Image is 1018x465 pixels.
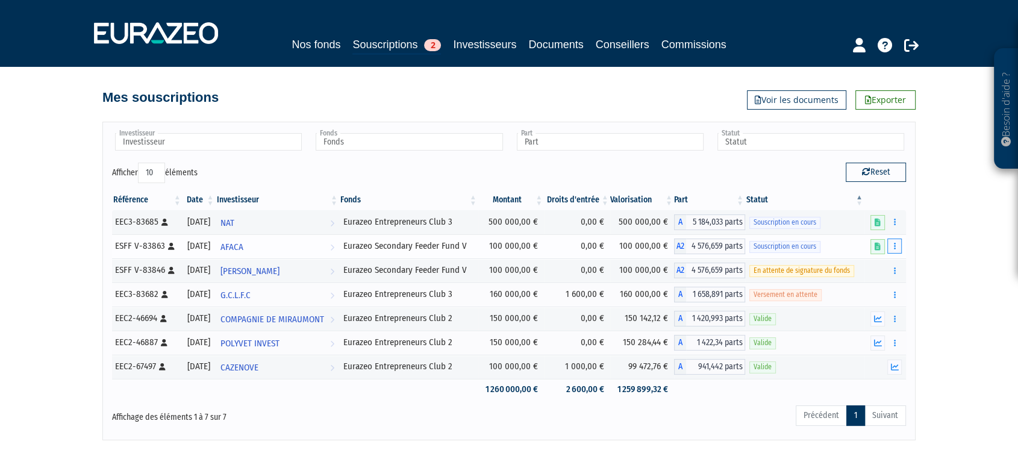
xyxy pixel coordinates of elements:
[216,282,339,307] a: G.C.L.F.C
[216,234,339,258] a: AFACA
[339,190,478,210] th: Fonds: activer pour trier la colonne par ordre croissant
[183,190,216,210] th: Date: activer pour trier la colonne par ordre croissant
[220,212,234,234] span: NAT
[292,36,340,53] a: Nos fonds
[610,190,674,210] th: Valorisation: activer pour trier la colonne par ordre croissant
[168,267,175,274] i: [Français] Personne physique
[330,212,334,234] i: Voir l'investisseur
[115,288,178,301] div: EEC3-83682
[745,190,864,210] th: Statut : activer pour trier la colonne par ordre d&eacute;croissant
[330,236,334,258] i: Voir l'investisseur
[343,240,474,252] div: Eurazeo Secondary Feeder Fund V
[674,335,686,351] span: A
[686,239,745,254] span: 4 576,659 parts
[674,214,686,230] span: A
[749,265,854,276] span: En attente de signature du fonds
[846,163,906,182] button: Reset
[610,234,674,258] td: 100 000,00 €
[749,313,776,325] span: Valide
[168,243,175,250] i: [Français] Personne physique
[544,282,610,307] td: 1 600,00 €
[220,308,324,331] span: COMPAGNIE DE MIRAUMONT
[674,359,686,375] span: A
[352,36,441,55] a: Souscriptions2
[160,315,167,322] i: [Français] Personne physique
[478,331,545,355] td: 150 000,00 €
[610,379,674,400] td: 1 259 899,32 €
[610,355,674,379] td: 99 472,76 €
[610,307,674,331] td: 150 142,12 €
[686,263,745,278] span: 4 576,659 parts
[749,217,820,228] span: Souscription en cours
[674,359,745,375] div: A - Eurazeo Entrepreneurs Club 2
[115,360,178,373] div: EEC2-67497
[220,260,279,282] span: [PERSON_NAME]
[478,258,545,282] td: 100 000,00 €
[216,190,339,210] th: Investisseur: activer pour trier la colonne par ordre croissant
[544,210,610,234] td: 0,00 €
[478,210,545,234] td: 500 000,00 €
[544,307,610,331] td: 0,00 €
[330,357,334,379] i: Voir l'investisseur
[544,190,610,210] th: Droits d'entrée: activer pour trier la colonne par ordre croissant
[544,234,610,258] td: 0,00 €
[187,264,211,276] div: [DATE]
[216,258,339,282] a: [PERSON_NAME]
[478,307,545,331] td: 150 000,00 €
[112,404,432,423] div: Affichage des éléments 1 à 7 sur 7
[161,339,167,346] i: [Français] Personne physique
[220,284,251,307] span: G.C.L.F.C
[544,355,610,379] td: 1 000,00 €
[674,239,686,254] span: A2
[216,307,339,331] a: COMPAGNIE DE MIRAUMONT
[220,357,258,379] span: CAZENOVE
[529,36,584,53] a: Documents
[610,258,674,282] td: 100 000,00 €
[330,308,334,331] i: Voir l'investisseur
[112,190,183,210] th: Référence : activer pour trier la colonne par ordre croissant
[661,36,726,53] a: Commissions
[187,240,211,252] div: [DATE]
[330,284,334,307] i: Voir l'investisseur
[749,361,776,373] span: Valide
[610,210,674,234] td: 500 000,00 €
[674,239,745,254] div: A2 - Eurazeo Secondary Feeder Fund V
[610,282,674,307] td: 160 000,00 €
[453,36,516,53] a: Investisseurs
[94,22,218,44] img: 1732889491-logotype_eurazeo_blanc_rvb.png
[674,263,686,278] span: A2
[674,287,686,302] span: A
[544,258,610,282] td: 0,00 €
[674,311,745,326] div: A - Eurazeo Entrepreneurs Club 2
[749,241,820,252] span: Souscription en cours
[610,331,674,355] td: 150 284,44 €
[674,190,745,210] th: Part: activer pour trier la colonne par ordre croissant
[115,312,178,325] div: EEC2-46694
[343,336,474,349] div: Eurazeo Entrepreneurs Club 2
[749,289,822,301] span: Versement en attente
[343,360,474,373] div: Eurazeo Entrepreneurs Club 2
[330,332,334,355] i: Voir l'investisseur
[747,90,846,110] a: Voir les documents
[138,163,165,183] select: Afficheréléments
[115,240,178,252] div: ESFF V-83863
[544,379,610,400] td: 2 600,00 €
[161,219,168,226] i: [Français] Personne physique
[674,214,745,230] div: A - Eurazeo Entrepreneurs Club 3
[999,55,1013,163] p: Besoin d'aide ?
[478,379,545,400] td: 1 260 000,00 €
[220,236,243,258] span: AFACA
[187,312,211,325] div: [DATE]
[478,355,545,379] td: 100 000,00 €
[102,90,219,105] h4: Mes souscriptions
[343,288,474,301] div: Eurazeo Entrepreneurs Club 3
[686,214,745,230] span: 5 184,033 parts
[686,311,745,326] span: 1 420,993 parts
[686,287,745,302] span: 1 658,891 parts
[216,355,339,379] a: CAZENOVE
[674,335,745,351] div: A - Eurazeo Entrepreneurs Club 2
[216,331,339,355] a: POLYVET INVEST
[115,264,178,276] div: ESFF V-83846
[112,163,198,183] label: Afficher éléments
[674,287,745,302] div: A - Eurazeo Entrepreneurs Club 3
